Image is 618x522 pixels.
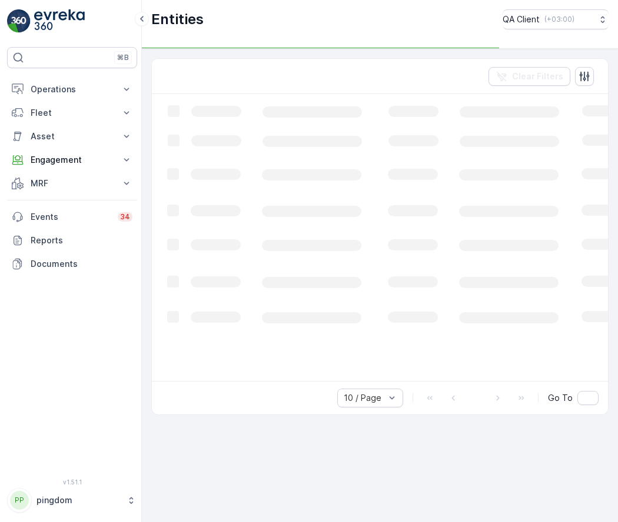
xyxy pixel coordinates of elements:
[10,491,29,510] div: PP
[7,488,137,513] button: PPpingdom
[7,252,137,276] a: Documents
[7,78,137,101] button: Operations
[31,130,114,142] p: Asset
[512,71,563,82] p: Clear Filters
[503,14,540,25] p: QA Client
[7,148,137,172] button: Engagement
[7,229,137,252] a: Reports
[548,392,573,404] span: Go To
[117,53,129,62] p: ⌘B
[151,10,204,29] p: Entities
[544,15,574,24] p: ( +03:00 )
[31,235,132,246] p: Reports
[7,205,137,229] a: Events34
[7,478,137,486] span: v 1.51.1
[7,172,137,195] button: MRF
[7,9,31,33] img: logo
[34,9,85,33] img: logo_light-DOdMpM7g.png
[7,125,137,148] button: Asset
[31,258,132,270] p: Documents
[120,212,130,222] p: 34
[489,67,570,86] button: Clear Filters
[31,107,114,119] p: Fleet
[31,178,114,189] p: MRF
[503,9,609,29] button: QA Client(+03:00)
[7,101,137,125] button: Fleet
[36,494,121,506] p: pingdom
[31,83,114,95] p: Operations
[31,211,111,223] p: Events
[31,154,114,166] p: Engagement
